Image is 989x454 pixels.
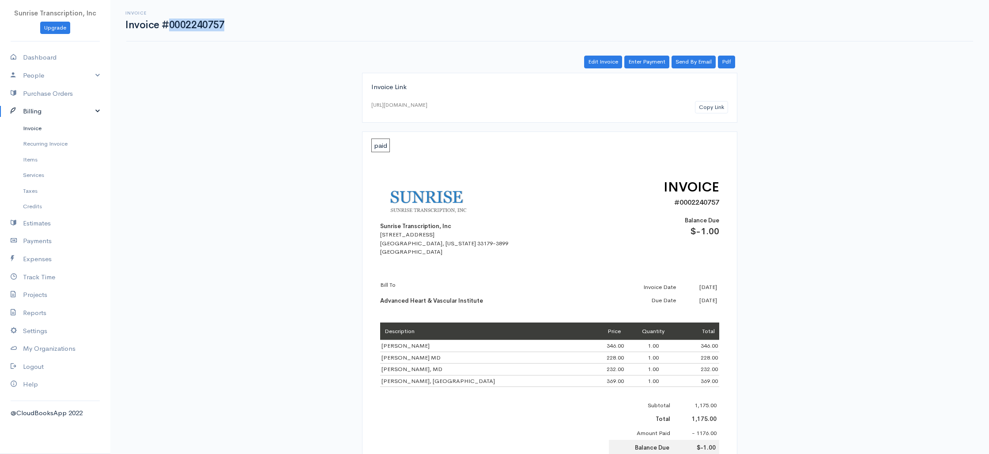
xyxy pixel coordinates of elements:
[125,19,224,30] h1: Invoice #0002240757
[609,426,673,440] td: Amount Paid
[586,323,625,340] td: Price
[664,179,719,195] span: INVOICE
[681,352,719,364] td: 228.00
[380,340,586,352] td: [PERSON_NAME]
[609,281,678,294] td: Invoice Date
[380,352,586,364] td: [PERSON_NAME] MD
[14,9,96,17] span: Sunrise Transcription, Inc
[380,297,483,304] b: Advanced Heart & Vascular Institute
[609,294,678,307] td: Due Date
[40,22,70,34] a: Upgrade
[673,398,719,413] td: 1,175.00
[681,364,719,375] td: 232.00
[624,56,669,68] a: Enter Payment
[718,56,735,68] a: Pdf
[371,139,390,152] span: paid
[681,323,719,340] td: Total
[681,375,719,387] td: 369.00
[685,217,719,224] span: Balance Due
[380,375,586,387] td: [PERSON_NAME], [GEOGRAPHIC_DATA]
[625,340,681,352] td: 1.00
[371,101,427,109] div: [URL][DOMAIN_NAME]
[678,294,719,307] td: [DATE]
[672,56,716,68] a: Send By Email
[380,323,586,340] td: Description
[673,426,719,440] td: - 1176.00
[695,101,728,114] button: Copy Link
[681,340,719,352] td: 346.00
[586,352,625,364] td: 228.00
[371,82,728,92] div: Invoice Link
[586,375,625,387] td: 369.00
[125,11,224,15] h6: Invoice
[625,352,681,364] td: 1.00
[380,222,451,230] b: Sunrise Transcription, Inc
[380,230,535,256] div: [STREET_ADDRESS] [GEOGRAPHIC_DATA], [US_STATE] 33179-3899 [GEOGRAPHIC_DATA]
[380,281,535,289] p: Bill To
[586,364,625,375] td: 232.00
[678,281,719,294] td: [DATE]
[609,398,673,413] td: Subtotal
[586,340,625,352] td: 346.00
[625,375,681,387] td: 1.00
[625,364,681,375] td: 1.00
[380,177,491,222] img: logo-41.gif
[656,415,670,423] b: Total
[692,415,717,423] b: 1,175.00
[11,408,100,418] div: @CloudBooksApp 2022
[674,198,719,207] span: #0002240757
[380,364,586,375] td: [PERSON_NAME], MD
[625,323,681,340] td: Quantity
[690,226,719,237] span: $-1.00
[584,56,622,68] a: Edit Invoice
